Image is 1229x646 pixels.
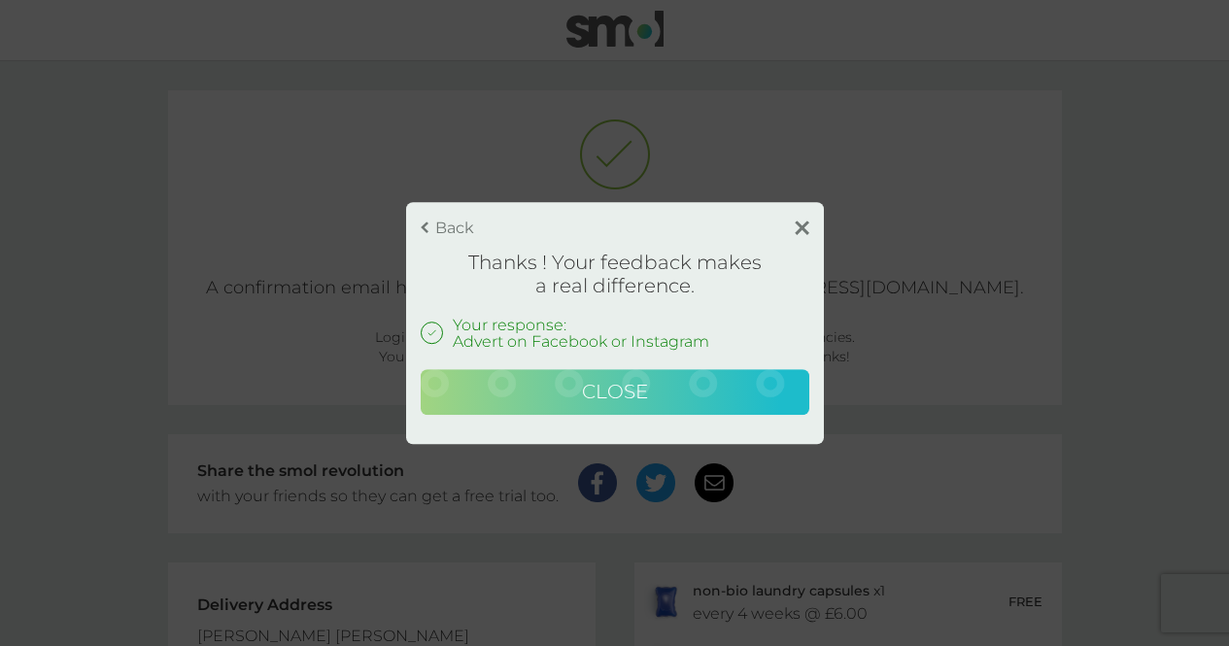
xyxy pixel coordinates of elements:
p: Your response: [453,317,709,333]
span: Close [582,380,648,403]
p: Back [435,220,474,236]
h1: Thanks ! Your feedback makes a real difference. [421,251,809,297]
button: Close [421,369,809,416]
img: back [421,221,428,233]
img: close [795,221,809,235]
p: Advert on Facebook or Instagram [453,333,709,350]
